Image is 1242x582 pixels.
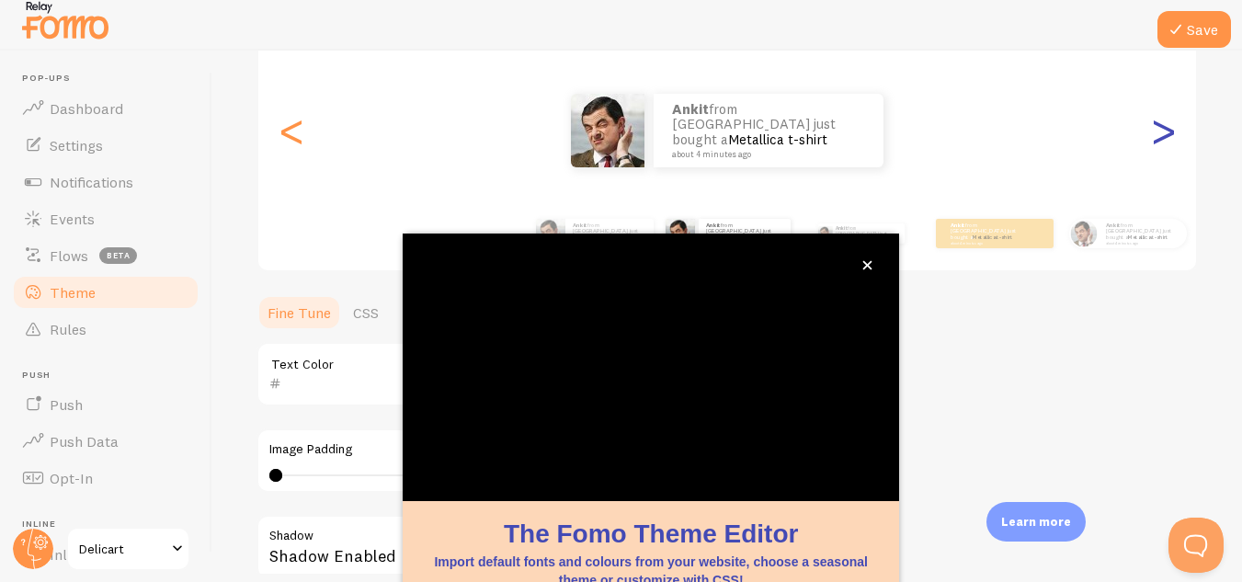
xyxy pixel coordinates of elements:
span: Rules [50,320,86,338]
small: about 4 minutes ago [1106,241,1178,245]
a: Events [11,200,200,237]
a: Flows beta [11,237,200,274]
p: from [GEOGRAPHIC_DATA] just bought a [836,223,897,244]
span: Push [22,370,200,382]
span: Inline [22,519,200,531]
span: Delicart [79,538,166,560]
a: Opt-In [11,460,200,496]
p: from [GEOGRAPHIC_DATA] just bought a [573,222,646,245]
span: beta [99,247,137,264]
p: Learn more [1001,513,1071,531]
iframe: Help Scout Beacon - Open [1168,518,1224,573]
strong: Ankit [672,100,709,118]
img: Fomo [1070,220,1097,246]
a: CSS [342,294,390,331]
label: Image Padding [269,441,795,458]
img: Fomo [536,219,565,248]
span: Settings [50,136,103,154]
a: Rules [11,311,200,348]
p: from [GEOGRAPHIC_DATA] just bought a [1106,222,1179,245]
img: Fomo [817,226,832,241]
a: Delicart [66,527,190,571]
a: Dashboard [11,90,200,127]
strong: Ankit [951,222,965,229]
strong: Ankit [836,225,848,231]
small: about 4 minutes ago [672,150,860,159]
a: Push Data [11,423,200,460]
span: Theme [50,283,96,302]
span: Opt-In [50,469,93,487]
button: close, [858,256,877,275]
a: Metallica t-shirt [973,234,1012,241]
span: Pop-ups [22,73,200,85]
span: Events [50,210,95,228]
p: from [GEOGRAPHIC_DATA] just bought a [672,102,865,159]
div: Learn more [986,502,1086,542]
span: Notifications [50,173,133,191]
a: Fine Tune [256,294,342,331]
a: Settings [11,127,200,164]
span: Push [50,395,83,414]
a: Theme [11,274,200,311]
span: Push Data [50,432,119,451]
div: Shadow Enabled [256,515,808,582]
a: Metallica t-shirt [1128,234,1168,241]
img: Fomo [666,219,695,248]
div: Previous slide [280,64,302,197]
p: from [GEOGRAPHIC_DATA] just bought a [951,222,1024,245]
small: about 4 minutes ago [951,241,1022,245]
span: Dashboard [50,99,123,118]
div: Next slide [1152,64,1174,197]
a: Notifications [11,164,200,200]
strong: Ankit [706,222,721,229]
span: Flows [50,246,88,265]
strong: Ankit [1106,222,1121,229]
p: from [GEOGRAPHIC_DATA] just bought a [706,222,783,245]
a: Metallica t-shirt [728,131,827,148]
img: Fomo [571,94,644,167]
h1: The Fomo Theme Editor [425,516,877,552]
strong: Ankit [573,222,587,229]
a: Push [11,386,200,423]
